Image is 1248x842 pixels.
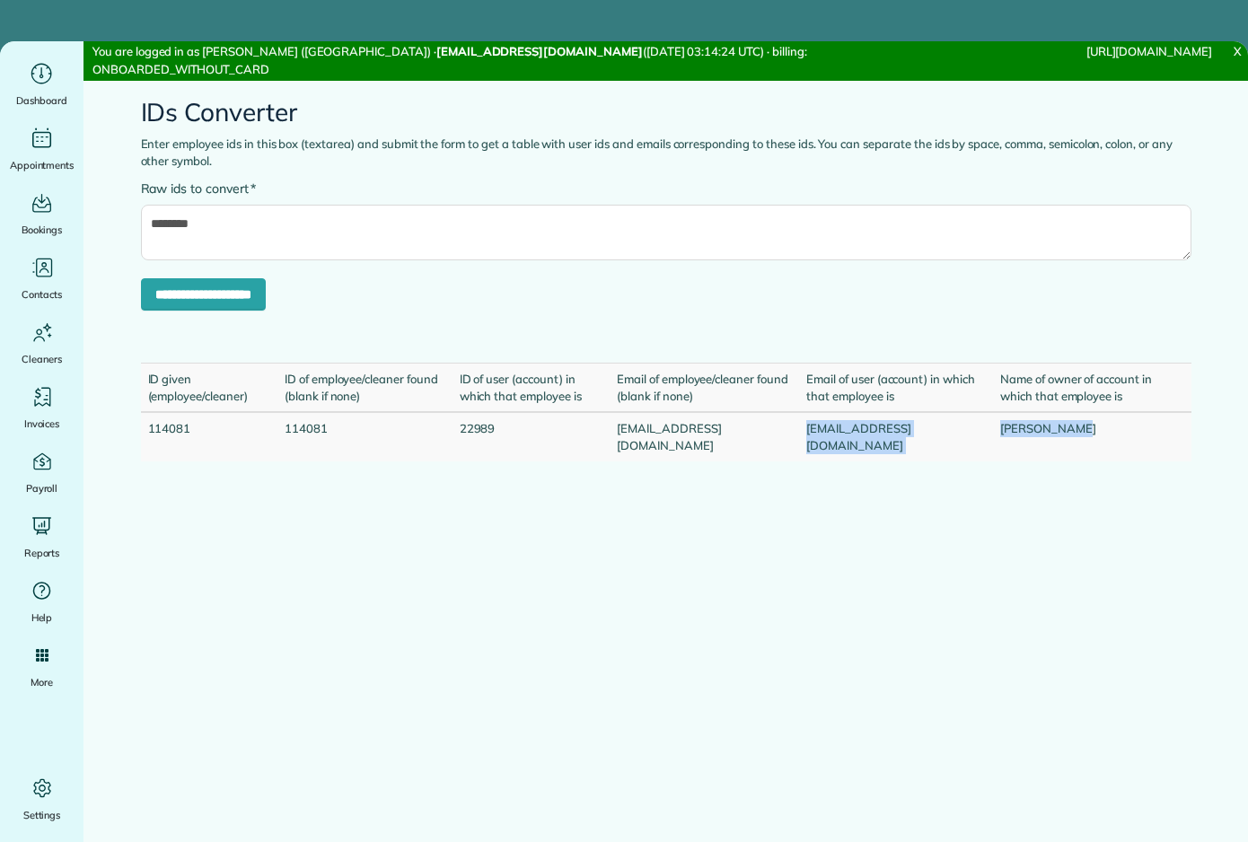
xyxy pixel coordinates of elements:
td: 22989 [453,412,611,460]
span: Dashboard [16,92,67,110]
td: [EMAIL_ADDRESS][DOMAIN_NAME] [610,412,799,460]
a: Contacts [7,253,76,303]
span: Appointments [10,156,75,174]
a: Appointments [7,124,76,174]
td: ID given (employee/cleaner) [141,364,277,413]
a: Reports [7,512,76,562]
div: You are logged in as [PERSON_NAME] ([GEOGRAPHIC_DATA]) · ([DATE] 03:14:24 UTC) · billing: ONBOARD... [83,41,839,81]
h2: IDs Converter [141,99,1191,127]
a: Help [7,576,76,627]
td: ID of user (account) in which that employee is [453,364,611,413]
span: Help [31,609,53,627]
a: Settings [7,774,76,824]
a: Dashboard [7,59,76,110]
td: Email of employee/cleaner found (blank if none) [610,364,799,413]
span: Payroll [26,479,58,497]
td: ID of employee/cleaner found (blank if none) [277,364,453,413]
a: Payroll [7,447,76,497]
td: [PERSON_NAME] [993,412,1191,460]
td: [EMAIL_ADDRESS][DOMAIN_NAME] [799,412,993,460]
span: Contacts [22,285,62,303]
span: Bookings [22,221,63,239]
td: 114081 [277,412,453,460]
span: Invoices [24,415,60,433]
td: Email of user (account) in which that employee is [799,364,993,413]
span: Settings [23,806,61,824]
a: X [1226,41,1248,62]
a: Cleaners [7,318,76,368]
td: 114081 [141,412,277,460]
strong: [EMAIL_ADDRESS][DOMAIN_NAME] [436,44,643,58]
span: Cleaners [22,350,62,368]
a: Invoices [7,382,76,433]
span: More [31,673,53,691]
p: Enter employee ids in this box (textarea) and submit the form to get a table with user ids and em... [141,136,1191,171]
label: Raw ids to convert [141,180,257,197]
td: Name of owner of account in which that employee is [993,364,1191,413]
a: Bookings [7,189,76,239]
a: [URL][DOMAIN_NAME] [1086,44,1212,58]
span: Reports [24,544,60,562]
